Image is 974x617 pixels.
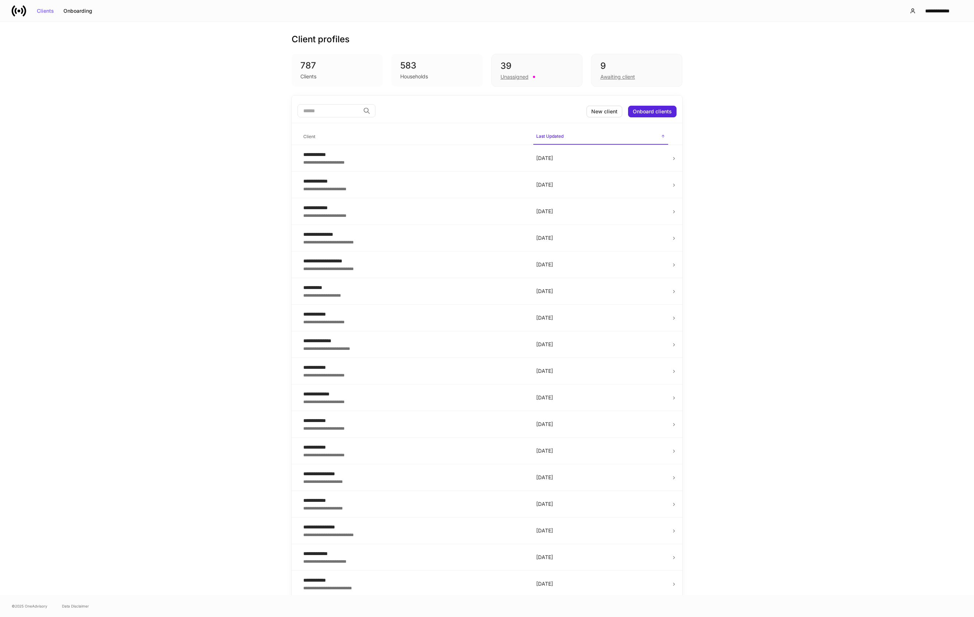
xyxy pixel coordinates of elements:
p: [DATE] [536,421,665,428]
div: New client [591,109,617,114]
p: [DATE] [536,181,665,188]
div: 9Awaiting client [591,54,682,87]
div: Awaiting client [600,73,635,81]
p: [DATE] [536,447,665,454]
button: Onboard clients [628,106,677,117]
div: 9 [600,60,673,72]
div: Unassigned [500,73,529,81]
p: [DATE] [536,261,665,268]
div: 583 [400,60,474,71]
p: [DATE] [536,367,665,375]
span: Client [300,129,527,144]
button: Onboarding [59,5,97,17]
div: 39Unassigned [491,54,583,87]
div: Clients [300,73,316,80]
div: Onboarding [63,8,92,13]
p: [DATE] [536,234,665,242]
div: 787 [300,60,374,71]
p: [DATE] [536,527,665,534]
p: [DATE] [536,341,665,348]
div: Clients [37,8,54,13]
div: Households [400,73,428,80]
p: [DATE] [536,155,665,162]
h6: Last Updated [536,133,564,140]
p: [DATE] [536,394,665,401]
button: Clients [32,5,59,17]
p: [DATE] [536,500,665,508]
p: [DATE] [536,208,665,215]
p: [DATE] [536,580,665,587]
button: New client [587,106,622,117]
h3: Client profiles [292,34,350,45]
p: [DATE] [536,288,665,295]
div: Onboard clients [633,109,672,114]
a: Data Disclaimer [62,603,89,609]
div: 39 [500,60,573,72]
p: [DATE] [536,314,665,321]
p: [DATE] [536,554,665,561]
span: Last Updated [533,129,668,145]
h6: Client [303,133,315,140]
span: © 2025 OneAdvisory [12,603,47,609]
p: [DATE] [536,474,665,481]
